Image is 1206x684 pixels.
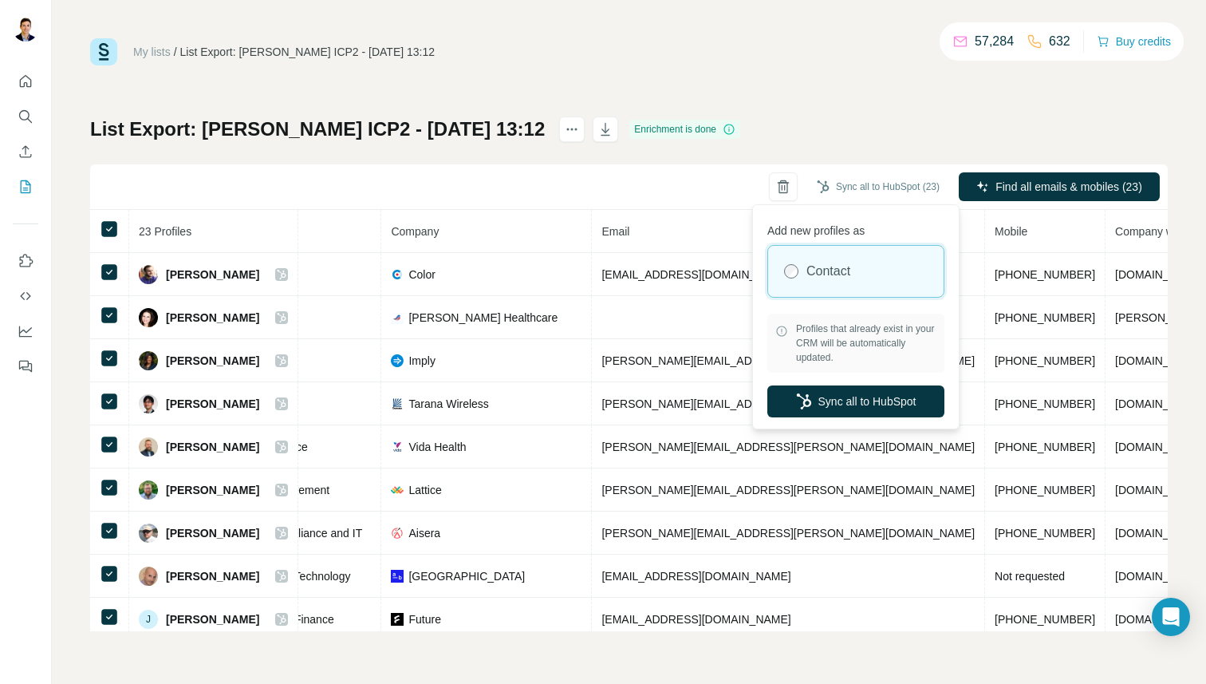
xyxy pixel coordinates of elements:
span: Lattice [408,482,441,498]
span: [PERSON_NAME] [166,439,259,455]
span: [DOMAIN_NAME] [1115,527,1204,540]
p: 57,284 [975,32,1014,51]
span: [PHONE_NUMBER] [995,527,1095,540]
img: Avatar [139,480,158,500]
p: 632 [1049,32,1070,51]
img: company-logo [391,613,404,626]
span: Find all emails & mobiles (23) [995,179,1142,195]
span: [PHONE_NUMBER] [995,311,1095,324]
img: Avatar [139,394,158,413]
button: Quick start [13,67,38,96]
img: company-logo [391,354,404,367]
span: [EMAIL_ADDRESS][DOMAIN_NAME] [601,268,790,281]
span: Vida Health [408,439,466,455]
span: [DOMAIN_NAME] [1115,268,1204,281]
button: Feedback [13,352,38,381]
span: Sr. Manager, Strategic Finance [180,613,333,626]
span: Imply [408,353,435,369]
button: My lists [13,172,38,201]
button: actions [559,117,585,142]
div: J [139,610,158,629]
span: Company [391,225,439,238]
span: [PHONE_NUMBER] [995,484,1095,496]
span: Tarana Wireless [408,396,488,412]
img: Avatar [139,351,158,370]
img: company-logo [391,527,404,540]
a: My lists [133,45,171,58]
span: [PERSON_NAME][EMAIL_ADDRESS][PERSON_NAME][DOMAIN_NAME] [601,527,975,540]
img: company-logo [391,570,404,583]
span: [EMAIL_ADDRESS][DOMAIN_NAME] [601,613,790,626]
span: [PERSON_NAME][EMAIL_ADDRESS][DOMAIN_NAME] [601,397,882,410]
span: Vice President of Finance [180,441,307,453]
h1: List Export: [PERSON_NAME] ICP2 - [DATE] 13:12 [90,117,545,142]
span: [DOMAIN_NAME] [1115,484,1204,496]
span: Color [408,267,435,283]
div: Open Intercom Messenger [1152,598,1190,636]
span: [PERSON_NAME] [166,267,259,283]
span: [PERSON_NAME] [166,482,259,498]
img: company-logo [391,268,404,281]
button: Use Surfe API [13,282,38,310]
div: Enrichment is done [629,120,740,139]
img: company-logo [391,397,404,410]
span: [PERSON_NAME][EMAIL_ADDRESS][PERSON_NAME][DOMAIN_NAME] [601,354,975,367]
span: [DOMAIN_NAME] [1115,570,1204,583]
img: Avatar [139,567,158,586]
div: List Export: [PERSON_NAME] ICP2 - [DATE] 13:12 [180,44,436,60]
img: Avatar [13,16,38,42]
span: [PERSON_NAME] [166,611,259,627]
span: [PHONE_NUMBER] [995,441,1095,453]
img: Surfe Logo [90,38,117,65]
img: company-logo [391,441,404,453]
span: Not requested [995,570,1065,583]
span: [PERSON_NAME] [166,525,259,541]
span: Profiles that already exist in your CRM will be automatically updated. [796,322,936,365]
span: [PERSON_NAME][EMAIL_ADDRESS][PERSON_NAME][DOMAIN_NAME] [601,441,975,453]
span: Aisera [408,525,440,541]
li: / [174,44,177,60]
span: Mobile [995,225,1027,238]
span: [PHONE_NUMBER] [995,397,1095,410]
img: company-logo [391,484,404,496]
span: [PERSON_NAME] [166,568,259,584]
span: 23 Profiles [139,225,191,238]
span: [GEOGRAPHIC_DATA] [408,568,525,584]
span: [EMAIL_ADDRESS][DOMAIN_NAME] [601,570,790,583]
img: Avatar [139,308,158,327]
img: Avatar [139,437,158,457]
button: Sync all to HubSpot [767,385,944,417]
button: Buy credits [1097,30,1171,53]
button: Enrich CSV [13,137,38,166]
p: Add new profiles as [767,216,944,239]
span: [PERSON_NAME] [166,396,259,412]
span: [PHONE_NUMBER] [995,354,1095,367]
span: [DOMAIN_NAME] [1115,613,1204,626]
span: Company website [1115,225,1204,238]
span: [DOMAIN_NAME] [1115,354,1204,367]
button: Find all emails & mobiles (23) [959,172,1160,201]
span: [PHONE_NUMBER] [995,613,1095,626]
span: [DOMAIN_NAME] [1115,397,1204,410]
label: Contact [806,262,850,281]
span: [PERSON_NAME] [166,353,259,369]
span: Email [601,225,629,238]
button: Sync all to HubSpot (23) [806,175,951,199]
span: [PERSON_NAME] Healthcare [408,310,558,326]
button: Use Surfe on LinkedIn [13,247,38,275]
img: Avatar [139,265,158,284]
span: [DOMAIN_NAME] [1115,441,1204,453]
img: company-logo [391,311,404,324]
span: [PERSON_NAME][EMAIL_ADDRESS][PERSON_NAME][DOMAIN_NAME] [601,484,975,496]
span: [PERSON_NAME] [166,310,259,326]
button: Search [13,102,38,131]
span: Future [408,611,440,627]
span: [PHONE_NUMBER] [995,268,1095,281]
img: Avatar [139,524,158,543]
button: Dashboard [13,317,38,346]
